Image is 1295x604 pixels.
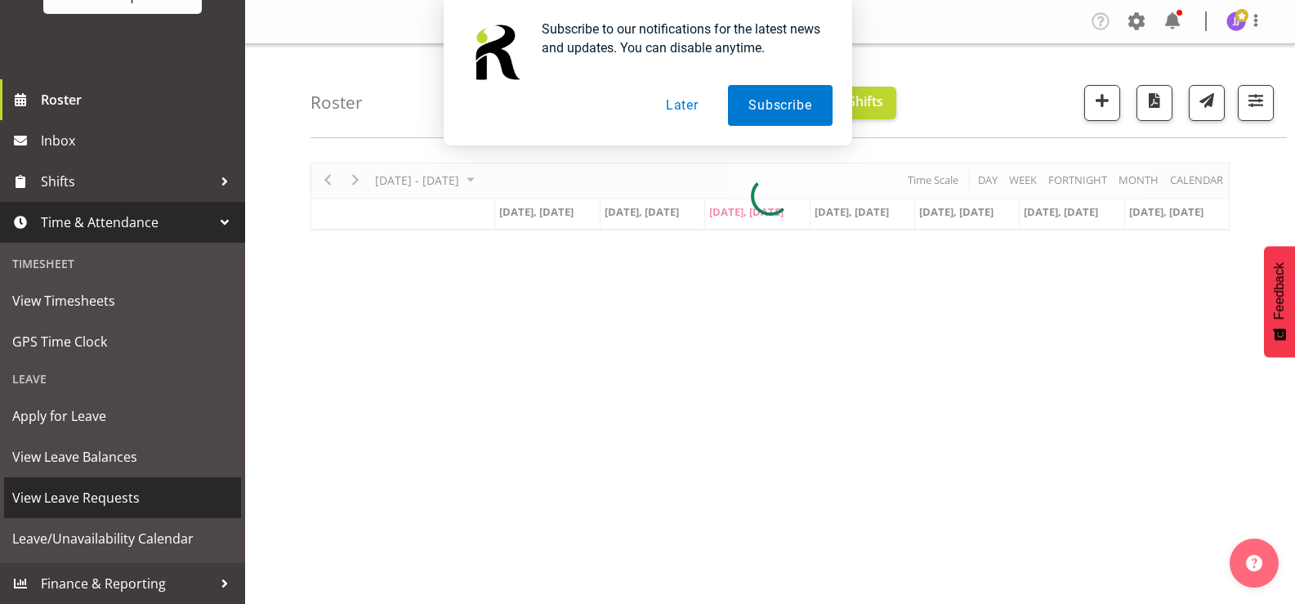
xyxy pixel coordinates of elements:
span: Shifts [41,169,212,194]
button: Subscribe [728,85,832,126]
a: GPS Time Clock [4,321,241,362]
span: View Timesheets [12,289,233,313]
a: View Leave Balances [4,436,241,477]
a: View Timesheets [4,280,241,321]
span: View Leave Requests [12,485,233,510]
span: View Leave Balances [12,445,233,469]
span: Feedback [1272,262,1287,320]
img: notification icon [463,20,529,85]
a: View Leave Requests [4,477,241,518]
div: Timesheet [4,247,241,280]
span: GPS Time Clock [12,329,233,354]
span: Apply for Leave [12,404,233,428]
span: Leave/Unavailability Calendar [12,526,233,551]
a: Leave/Unavailability Calendar [4,518,241,559]
div: Leave [4,362,241,396]
span: Time & Attendance [41,210,212,235]
button: Later [645,85,719,126]
div: Subscribe to our notifications for the latest news and updates. You can disable anytime. [529,20,833,57]
img: help-xxl-2.png [1246,555,1262,571]
a: Apply for Leave [4,396,241,436]
button: Feedback - Show survey [1264,246,1295,357]
span: Finance & Reporting [41,571,212,596]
